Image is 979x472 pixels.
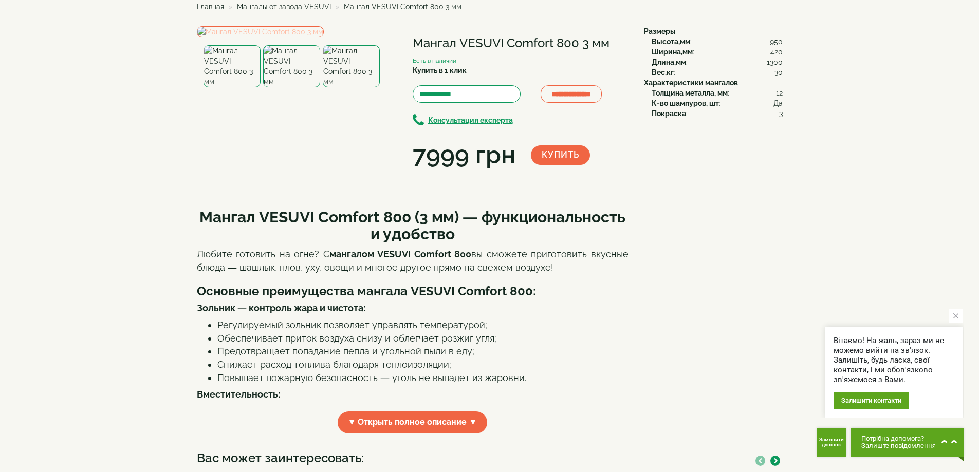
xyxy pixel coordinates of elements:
h3: Вас может заинтересовать: [197,451,783,465]
a: Мангалы от завода VESUVI [237,3,331,11]
div: : [652,57,783,67]
h1: Мангал VESUVI Comfort 800 3 мм [413,36,629,50]
div: Залишити контакти [834,392,909,409]
b: Покраска [652,109,686,118]
span: 1300 [767,57,783,67]
div: : [652,88,783,98]
span: ▼ Открыть полное описание ▼ [338,411,488,433]
img: Мангал VESUVI Comfort 800 3 мм [204,45,261,87]
button: Chat button [851,428,964,457]
img: Мангал VESUVI Comfort 800 3 мм [263,45,320,87]
li: Предотвращает попадание пепла и угольной пыли в еду; [217,345,629,358]
strong: Вместительность: [197,389,280,400]
b: Длина,мм [652,58,686,66]
span: Мангал VESUVI Comfort 800 3 мм [344,3,461,11]
span: 12 [776,88,783,98]
div: : [652,98,783,108]
button: close button [949,309,963,323]
span: 30 [774,67,783,78]
img: Мангал VESUVI Comfort 800 3 мм [197,26,324,37]
b: Вес,кг [652,68,674,77]
b: Ширина,мм [652,48,693,56]
label: Купить в 1 клик [413,65,467,75]
span: Потрібна допомога? [861,435,936,442]
button: Купить [531,145,590,165]
li: Снижает расход топлива благодаря теплоизоляции; [217,358,629,371]
li: Повышает пожарную безопасность — уголь не выпадет из жаровни. [217,371,629,385]
li: Обеспечивает приток воздуха снизу и облегчает розжиг угля; [217,332,629,345]
span: 420 [770,47,783,57]
strong: Мангал VESUVI Comfort 800 (3 мм) — функциональность и удобство [199,208,625,243]
span: 950 [770,36,783,47]
span: Залиште повідомлення [861,442,936,449]
b: К-во шампуров, шт [652,99,719,107]
div: Вітаємо! На жаль, зараз ми не можемо вийти на зв'язок. Залишіть, будь ласка, свої контакти, і ми ... [834,336,954,385]
div: : [652,47,783,57]
img: Мангал VESUVI Comfort 800 3 мм [323,45,380,87]
li: Регулируемый зольник позволяет управлять температурой; [217,318,629,332]
b: Высота,мм [652,37,690,46]
b: Размеры [644,27,676,35]
span: 3 [779,108,783,119]
div: 7999 грн [413,138,515,173]
strong: Зольник — контроль жара и чистота: [197,303,365,313]
b: Консультация експерта [428,116,513,124]
div: : [652,67,783,78]
p: Любите готовить на огне? С вы сможете приготовить вкусные блюда — шашлык, плов, уху, овощи и мног... [197,248,629,274]
div: : [652,108,783,119]
span: Да [773,98,783,108]
b: Толщина металла, мм [652,89,728,97]
span: Замовити дзвінок [817,437,846,447]
div: : [652,36,783,47]
small: Есть в наличии [413,57,456,64]
b: Характеристики мангалов [644,79,738,87]
strong: Основные преимущества мангала VESUVI Comfort 800: [197,284,536,298]
strong: мангалом VESUVI Comfort 800 [329,249,472,259]
button: Get Call button [817,428,846,457]
a: Главная [197,3,224,11]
